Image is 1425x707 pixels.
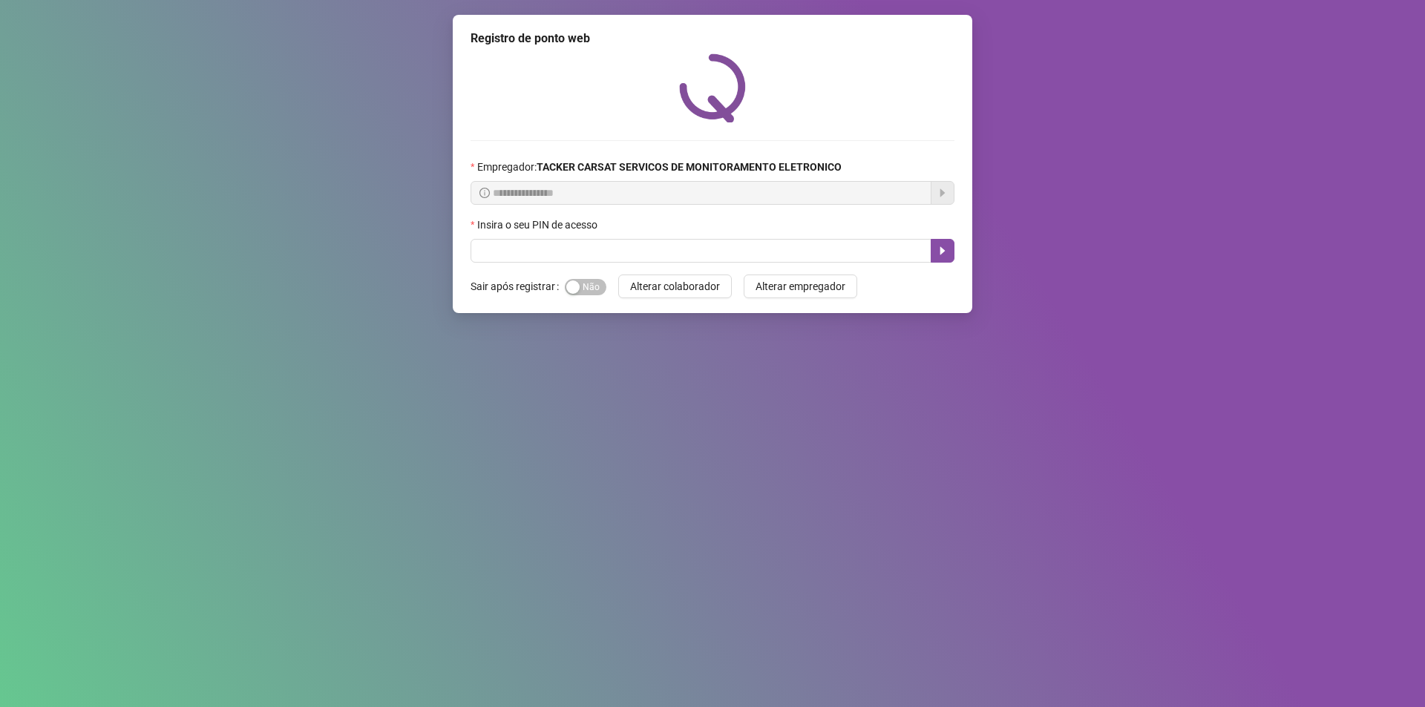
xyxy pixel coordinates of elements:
[937,245,949,257] span: caret-right
[477,159,842,175] span: Empregador :
[471,274,565,298] label: Sair após registrar
[479,188,490,198] span: info-circle
[630,278,720,295] span: Alterar colaborador
[537,161,842,173] strong: TACKER CARSAT SERVICOS DE MONITORAMENTO ELETRONICO
[679,53,746,122] img: QRPoint
[744,274,857,298] button: Alterar empregador
[471,217,607,233] label: Insira o seu PIN de acesso
[756,278,845,295] span: Alterar empregador
[618,274,732,298] button: Alterar colaborador
[471,30,954,47] div: Registro de ponto web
